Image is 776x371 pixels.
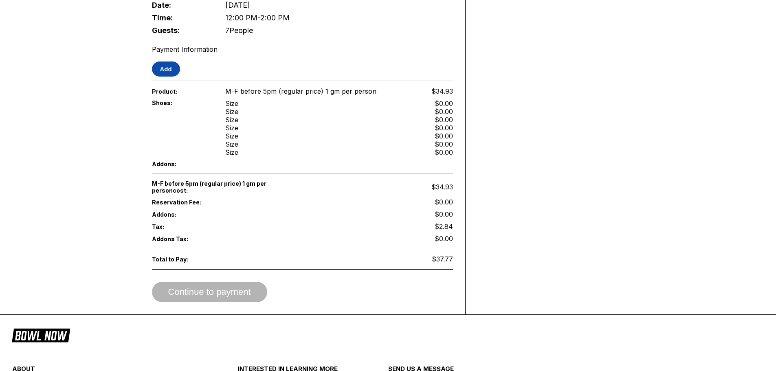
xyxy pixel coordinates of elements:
div: $0.00 [435,124,453,132]
span: Addons: [152,211,212,218]
span: $0.00 [435,198,453,206]
span: $2.84 [435,222,453,231]
div: Size [225,132,238,140]
span: [DATE] [225,1,250,9]
span: Addons Tax: [152,235,212,242]
span: Tax: [152,223,212,230]
span: Reservation Fee: [152,199,303,206]
div: Size [225,124,238,132]
span: M-F before 5pm (regular price) 1 gm per person cost: [152,180,303,194]
div: Size [225,108,238,116]
span: Addons: [152,160,212,167]
span: $34.93 [431,87,453,95]
span: $0.00 [435,210,453,218]
div: $0.00 [435,148,453,156]
span: $0.00 [435,235,453,243]
span: Date: [152,1,212,9]
div: Size [225,99,238,108]
div: Size [225,140,238,148]
div: Size [225,148,238,156]
button: Add [152,61,180,77]
span: $34.93 [431,183,453,191]
span: Total to Pay: [152,256,212,263]
div: $0.00 [435,140,453,148]
span: 7 People [225,26,253,35]
span: $37.77 [432,255,453,263]
span: Product: [152,88,212,95]
span: M-F before 5pm (regular price) 1 gm per person [225,87,376,95]
span: Guests: [152,26,212,35]
span: Time: [152,13,212,22]
span: Shoes: [152,99,212,106]
div: $0.00 [435,108,453,116]
div: Payment Information [152,45,453,53]
div: $0.00 [435,132,453,140]
div: $0.00 [435,116,453,124]
div: Size [225,116,238,124]
span: 12:00 PM - 2:00 PM [225,13,290,22]
div: $0.00 [435,99,453,108]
